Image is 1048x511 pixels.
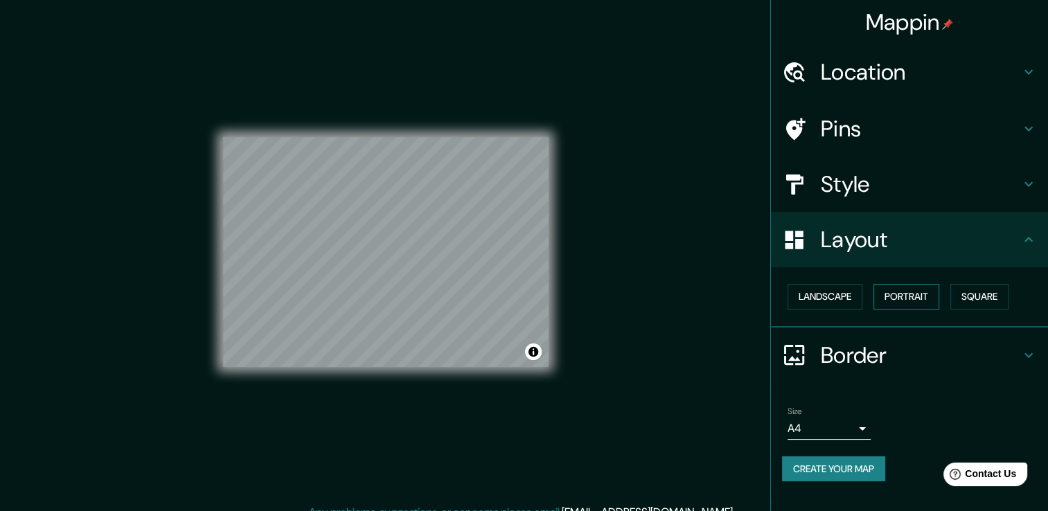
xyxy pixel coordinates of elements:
h4: Border [821,341,1020,369]
div: Location [771,44,1048,100]
div: A4 [788,418,871,440]
h4: Pins [821,115,1020,143]
h4: Style [821,170,1020,198]
button: Create your map [782,456,885,482]
iframe: Help widget launcher [925,457,1033,496]
h4: Location [821,58,1020,86]
h4: Layout [821,226,1020,253]
div: Style [771,156,1048,212]
button: Portrait [873,284,939,310]
div: Border [771,328,1048,383]
div: Layout [771,212,1048,267]
button: Toggle attribution [525,343,542,360]
canvas: Map [223,137,549,367]
button: Landscape [788,284,862,310]
button: Square [950,284,1009,310]
h4: Mappin [866,8,954,36]
img: pin-icon.png [942,19,953,30]
div: Pins [771,101,1048,156]
label: Size [788,405,802,417]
